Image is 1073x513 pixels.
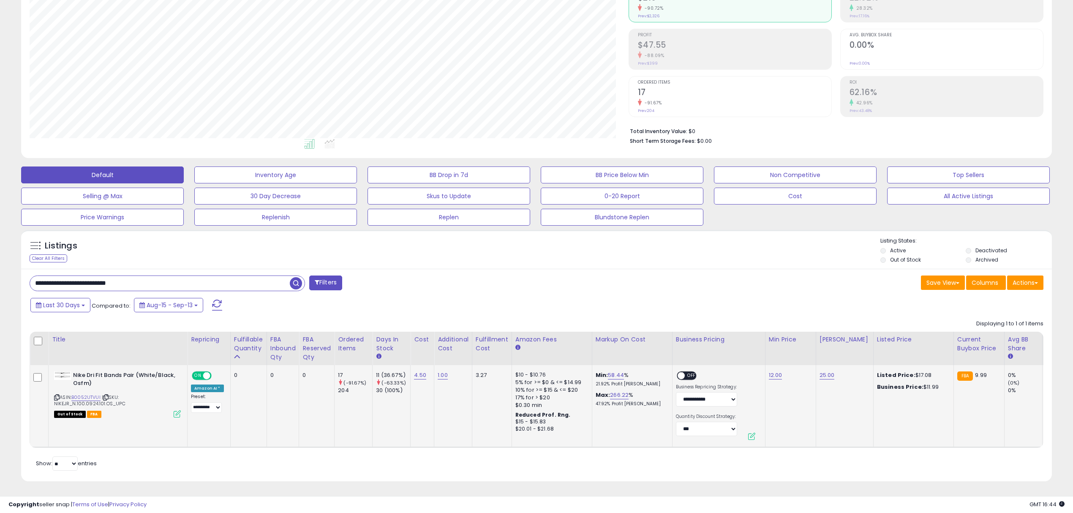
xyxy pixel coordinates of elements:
[194,166,357,183] button: Inventory Age
[45,240,77,252] h5: Listings
[877,383,923,391] b: Business Price:
[194,188,357,205] button: 30 Day Decrease
[1008,379,1020,386] small: (0%)
[596,391,666,407] div: %
[134,298,203,312] button: Aug-15 - Sep-13
[610,391,629,399] a: 266.22
[368,188,530,205] button: Skus to Update
[43,301,80,309] span: Last 30 Days
[596,391,610,399] b: Max:
[30,254,67,262] div: Clear All Filters
[1008,387,1042,394] div: 0%
[877,371,947,379] div: $17.08
[630,128,687,135] b: Total Inventory Value:
[850,108,872,113] small: Prev: 43.48%
[515,371,586,379] div: $10 - $10.76
[850,61,870,66] small: Prev: 0.00%
[596,335,669,344] div: Markup on Cost
[820,335,870,344] div: [PERSON_NAME]
[850,40,1043,52] h2: 0.00%
[147,301,193,309] span: Aug-15 - Sep-13
[30,298,90,312] button: Last 30 Days
[697,137,712,145] span: $0.00
[820,371,835,379] a: 25.00
[921,276,965,290] button: Save View
[638,33,831,38] span: Profit
[880,237,1052,245] p: Listing States:
[515,344,520,352] small: Amazon Fees.
[957,335,1001,353] div: Current Buybox Price
[438,335,468,353] div: Additional Cost
[638,14,659,19] small: Prev: $2,326
[87,411,101,418] span: FBA
[642,52,664,59] small: -88.09%
[596,371,666,387] div: %
[515,418,586,426] div: $15 - $15.83
[638,80,831,85] span: Ordered Items
[92,302,131,310] span: Compared to:
[21,209,184,226] button: Price Warnings
[191,335,227,344] div: Repricing
[642,100,662,106] small: -91.67%
[515,379,586,386] div: 5% for >= $0 & <= $14.99
[210,372,224,379] span: OFF
[36,459,97,467] span: Show: entries
[769,335,812,344] div: Min Price
[376,353,381,360] small: Days In Stock.
[676,384,737,390] label: Business Repricing Strategy:
[343,379,366,386] small: (-91.67%)
[234,371,260,379] div: 0
[309,276,342,290] button: Filters
[381,379,406,386] small: (-63.33%)
[376,387,410,394] div: 30 (100%)
[850,80,1043,85] span: ROI
[957,371,973,381] small: FBA
[476,371,505,379] div: 3.27
[515,386,586,394] div: 10% for >= $15 & <= $20
[972,278,998,287] span: Columns
[1008,371,1042,379] div: 0%
[1007,276,1043,290] button: Actions
[1008,353,1013,360] small: Avg BB Share.
[596,381,666,387] p: 21.92% Profit [PERSON_NAME]
[541,209,703,226] button: Blundstone Replen
[769,371,782,379] a: 12.00
[541,166,703,183] button: BB Price Below Min
[270,335,296,362] div: FBA inbound Qty
[638,108,654,113] small: Prev: 204
[630,137,696,145] b: Short Term Storage Fees:
[338,335,369,353] div: Ordered Items
[368,166,530,183] button: BB Drop in 7d
[975,256,998,263] label: Archived
[596,401,666,407] p: 47.92% Profit [PERSON_NAME]
[54,411,86,418] span: All listings that are currently out of stock and unavailable for purchase on Amazon
[109,500,147,508] a: Privacy Policy
[515,401,586,409] div: $0.30 min
[890,256,921,263] label: Out of Stock
[54,371,181,417] div: ASIN:
[21,188,184,205] button: Selling @ Max
[853,5,873,11] small: 28.32%
[515,411,571,418] b: Reduced Prof. Rng.
[52,335,184,344] div: Title
[234,335,263,353] div: Fulfillable Quantity
[71,394,101,401] a: B0052UTVUI
[73,371,176,389] b: Nike Dri Fit Bands Pair (White/Black, Osfm)
[630,126,1038,136] li: $0
[714,166,877,183] button: Non Competitive
[890,247,906,254] label: Active
[676,414,737,420] label: Quantity Discount Strategy:
[302,335,331,362] div: FBA Reserved Qty
[338,371,372,379] div: 17
[877,335,950,344] div: Listed Price
[887,166,1050,183] button: Top Sellers
[8,500,39,508] strong: Copyright
[592,332,672,365] th: The percentage added to the cost of goods (COGS) that forms the calculator for Min & Max prices.
[302,371,328,379] div: 0
[1008,335,1039,353] div: Avg BB Share
[642,5,664,11] small: -90.72%
[191,394,224,413] div: Preset:
[194,209,357,226] button: Replenish
[638,61,658,66] small: Prev: $399
[376,335,407,353] div: Days In Stock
